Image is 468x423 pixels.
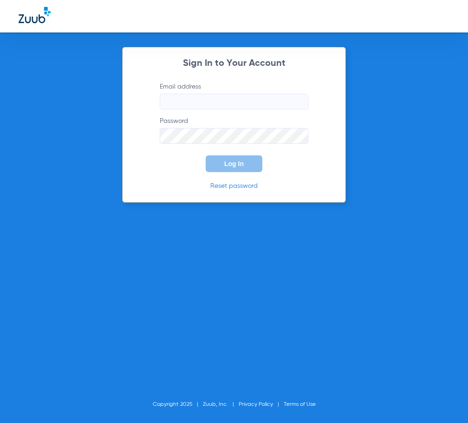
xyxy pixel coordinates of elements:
[153,400,203,409] li: Copyright 2025
[160,116,308,144] label: Password
[203,400,239,409] li: Zuub, Inc.
[146,59,322,68] h2: Sign In to Your Account
[239,402,273,407] a: Privacy Policy
[19,7,51,23] img: Zuub Logo
[284,402,316,407] a: Terms of Use
[206,155,262,172] button: Log In
[210,183,258,189] a: Reset password
[160,128,308,144] input: Password
[224,160,244,167] span: Log In
[160,94,308,109] input: Email address
[160,82,308,109] label: Email address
